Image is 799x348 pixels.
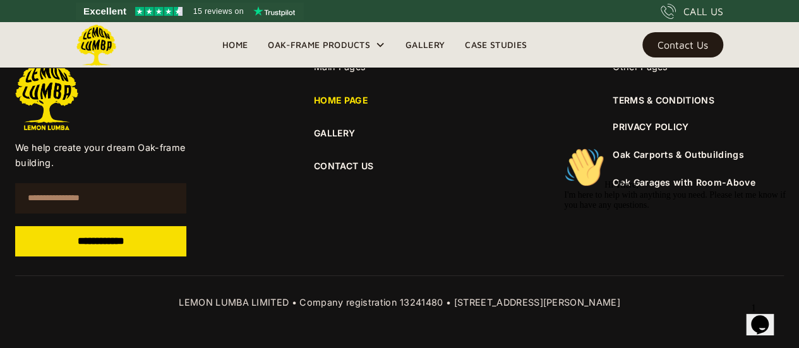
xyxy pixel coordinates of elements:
a: TERMS & CONDITIONS [613,93,714,107]
img: Trustpilot 4.5 stars [135,7,183,16]
a: CONTACT US [314,159,485,173]
p: We help create your dream Oak-frame building. [15,140,186,171]
div: CALL US [683,4,723,19]
div: Oak-Frame Products [268,37,370,52]
div: LEMON LUMBA LIMITED • Company registration 13241480 • [STREET_ADDRESS][PERSON_NAME] [15,295,784,310]
div: Contact Us [658,40,708,49]
a: Home [212,35,258,54]
a: PRIVACY POLICY [613,120,688,134]
a: CALL US [661,4,723,19]
img: :wave: [5,5,45,45]
form: Email Form [15,183,186,256]
iframe: chat widget [559,142,786,291]
a: Case Studies [455,35,537,54]
span: Excellent [83,4,126,19]
a: Gallery [395,35,455,54]
a: See Lemon Lumba reviews on Trustpilot [76,3,304,20]
span: Hi There, I'm here to help with anything you need. Please let me know if you have any questions. [5,38,227,68]
img: Trustpilot logo [253,6,295,16]
a: GALLERY [314,126,485,140]
div: 👋Hi There,I'm here to help with anything you need. Please let me know if you have any questions. [5,5,232,68]
iframe: chat widget [746,297,786,335]
span: 15 reviews on [193,4,244,19]
a: HOME PAGE [314,93,368,107]
a: Contact Us [642,32,723,57]
div: Oak-Frame Products [258,22,395,68]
